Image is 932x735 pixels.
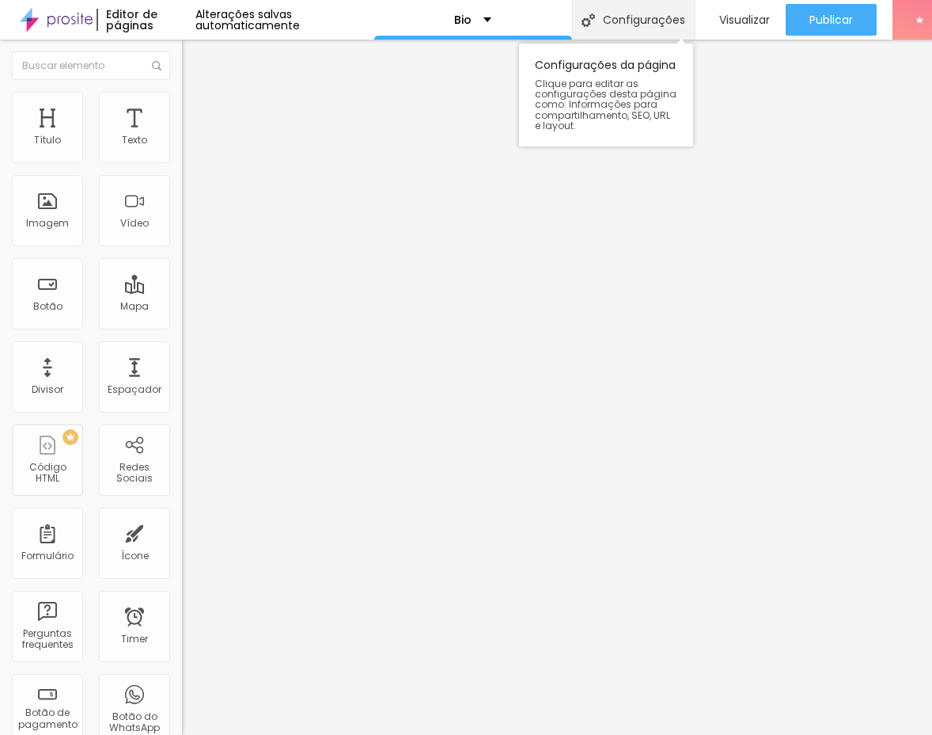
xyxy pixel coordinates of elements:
div: Timer [121,634,148,645]
input: Buscar elemento [12,51,170,80]
div: Ícone [121,550,149,562]
div: Mapa [120,301,149,312]
span: Clique para editar as configurações desta página como: Informações para compartilhamento, SEO, UR... [535,78,677,131]
button: Visualizar [695,4,786,36]
span: Publicar [809,13,853,26]
div: Perguntas frequentes [16,628,78,651]
p: Bio [454,14,472,25]
div: Botão do WhatsApp [103,711,165,734]
div: Vídeo [120,218,149,229]
div: Divisor [32,384,63,395]
span: Visualizar [719,13,770,26]
div: Botão [33,301,63,312]
div: Espaçador [108,384,161,395]
div: Configurações da página [519,44,693,147]
button: Publicar [786,4,877,36]
div: Texto [122,135,147,146]
div: Título [34,135,61,146]
div: Botão de pagamento [16,707,78,730]
div: Formulário [21,550,74,562]
div: Código HTML [16,462,78,485]
div: Imagem [26,218,69,229]
img: Icone [152,61,161,70]
img: Icone [582,13,595,27]
div: Editor de páginas [97,9,195,31]
div: Redes Sociais [103,462,165,485]
div: Alterações salvas automaticamente [195,9,374,31]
